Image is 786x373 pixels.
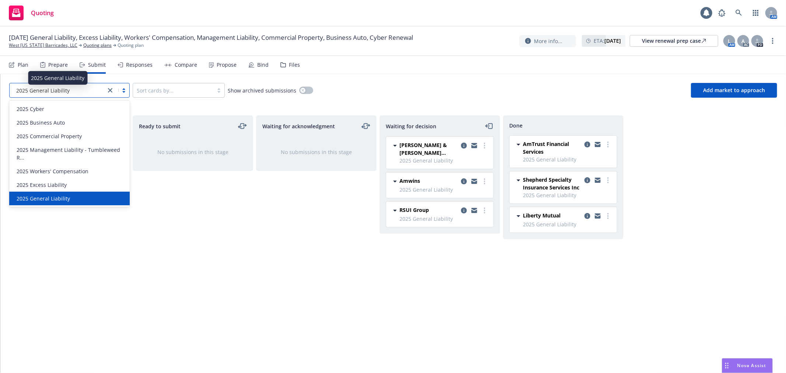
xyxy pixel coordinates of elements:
span: Shepherd Specialty Insurance Services Inc [523,176,581,191]
a: moveLeftRight [361,122,370,130]
span: 2025 General Liability [399,157,489,164]
a: copy logging email [460,206,468,215]
div: Compare [175,62,197,68]
a: Switch app [748,6,763,20]
div: View renewal prep case [642,35,706,46]
a: Quoting [6,3,57,23]
a: copy logging email [593,212,602,220]
span: Waiting for acknowledgment [262,122,335,130]
div: Responses [126,62,153,68]
a: copy logging email [583,176,592,185]
a: Report a Bug [715,6,729,20]
a: copy logging email [583,212,592,220]
span: More info... [534,37,562,45]
span: 2025 General Liability [13,87,102,94]
span: 2025 Workers' Compensation [17,167,88,175]
span: AmTrust Financial Services [523,140,581,156]
span: Ready to submit [139,122,181,130]
span: Show archived submissions [228,87,296,94]
a: Search [731,6,746,20]
span: Quoting [31,10,54,16]
a: copy logging email [593,176,602,185]
div: Plan [18,62,28,68]
a: copy logging email [470,206,479,215]
a: moveLeft [485,122,494,130]
a: more [604,212,612,220]
a: moveLeftRight [238,122,247,130]
a: West [US_STATE] Barricades, LLC [9,42,77,49]
a: copy logging email [460,141,468,150]
div: Prepare [48,62,68,68]
span: 2025 Cyber [17,105,44,113]
div: No submissions in this stage [268,148,364,156]
div: No submissions in this stage [145,148,241,156]
button: Add market to approach [691,83,777,98]
span: 2025 General Liability [399,215,489,223]
span: A [742,37,745,45]
div: Bind [257,62,269,68]
span: Quoting plan [118,42,144,49]
span: Amwins [399,177,420,185]
div: Files [289,62,300,68]
a: more [604,140,612,149]
a: copy logging email [460,177,468,186]
div: Submit [88,62,106,68]
span: [PERSON_NAME] & [PERSON_NAME] ([GEOGRAPHIC_DATA]) [399,141,458,157]
span: 2025 General Liability [16,87,70,94]
span: 2025 Management Liability - Tumbleweed R... [17,146,125,161]
a: Quoting plans [83,42,112,49]
a: copy logging email [470,177,479,186]
a: copy logging email [470,141,479,150]
div: Drag to move [722,359,731,373]
span: 2025 General Liability [399,186,489,194]
div: Propose [217,62,237,68]
a: View renewal prep case [630,35,718,47]
a: more [604,176,612,185]
span: ETA : [594,37,621,45]
span: Nova Assist [737,362,766,369]
span: [DATE] General Liability, Excess Liability, Workers' Compensation, Management Liability, Commerci... [9,33,413,42]
a: copy logging email [583,140,592,149]
a: more [480,177,489,186]
a: more [768,36,777,45]
a: close [106,86,115,95]
span: Waiting for decision [386,122,436,130]
span: 2025 Commercial Property [17,132,82,140]
a: more [480,141,489,150]
button: Nova Assist [722,358,773,373]
a: copy logging email [593,140,602,149]
span: Done [509,122,523,129]
span: 2025 General Liability [523,191,612,199]
button: More info... [519,35,576,47]
span: Add market to approach [703,87,765,94]
span: 2025 General Liability [523,220,612,228]
span: 2025 General Liability [523,156,612,163]
span: 2025 Business Auto [17,119,65,126]
span: 2025 General Liability [17,195,70,202]
span: RSUI Group [399,206,429,214]
a: more [480,206,489,215]
span: Liberty Mutual [523,212,560,219]
span: 2025 Excess Liability [17,181,67,189]
strong: [DATE] [604,37,621,44]
span: L [728,37,731,45]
